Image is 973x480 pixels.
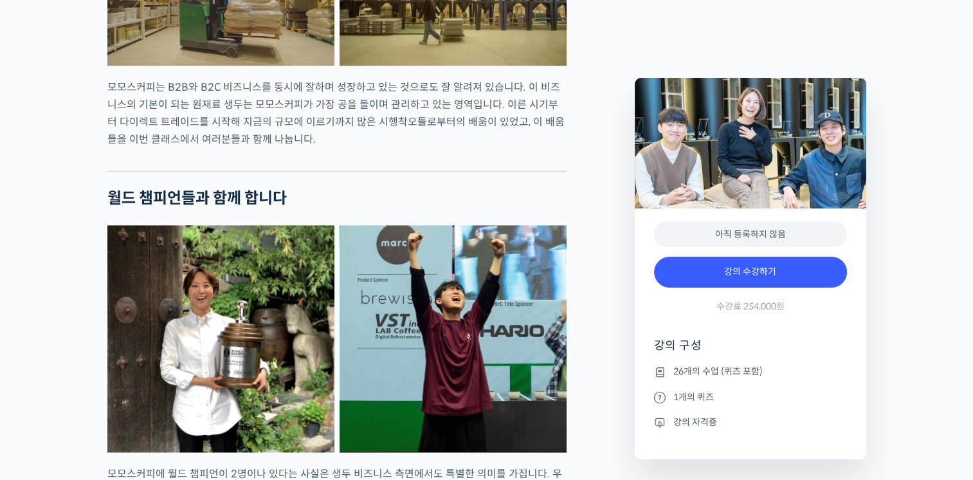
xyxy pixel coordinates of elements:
span: 수강료 254,000원 [716,300,785,313]
a: 홈 [4,373,85,405]
li: 강의 자격증 [654,414,847,430]
h4: 강의 구성 [654,338,847,364]
span: 홈 [41,392,48,403]
a: 강의 수강하기 [654,257,847,288]
strong: 월드 챔피언들과 함께 합니다 [107,189,287,208]
div: 아직 등록하지 않음 [654,221,847,248]
li: 1개의 퀴즈 [654,389,847,405]
span: 대화 [118,393,133,403]
a: 설정 [166,373,247,405]
a: 대화 [85,373,166,405]
span: 설정 [199,392,214,403]
li: 26개의 수업 (퀴즈 포함) [654,364,847,380]
p: 모모스커피는 B2B와 B2C 비즈니스를 동시에 잘하며 성장하고 있는 것으로도 잘 알려져 있습니다. 이 비즈니스의 기본이 되는 원재료 생두는 모모스커피가 가장 공을 들이며 관리... [107,78,567,148]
